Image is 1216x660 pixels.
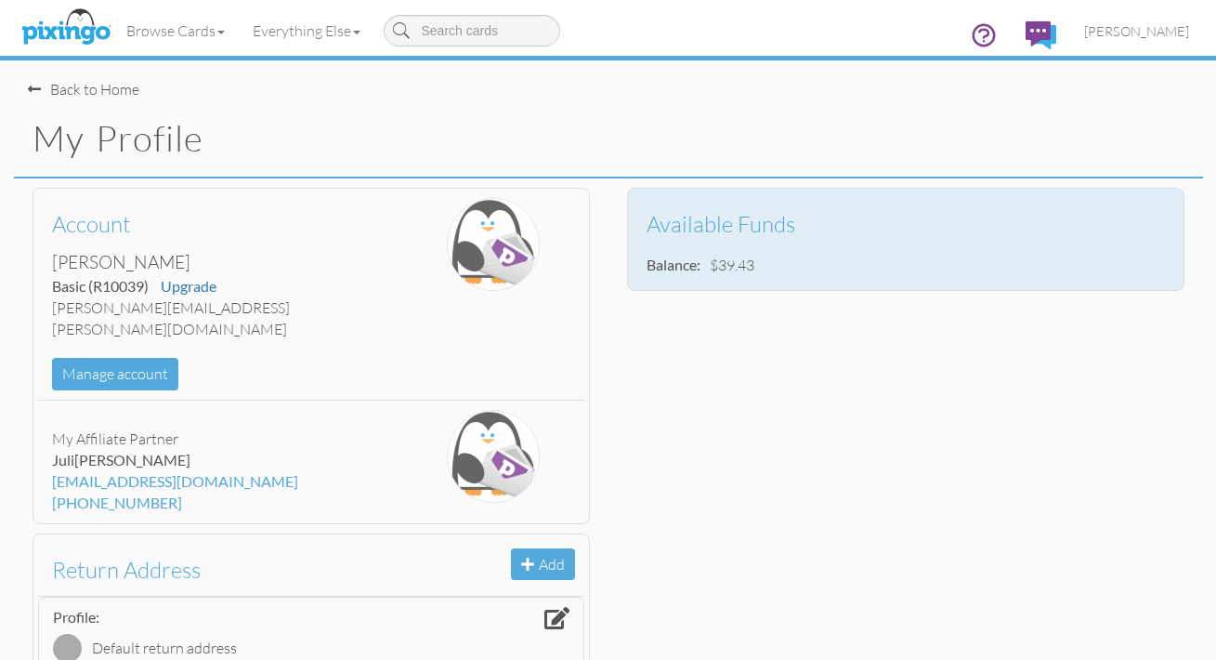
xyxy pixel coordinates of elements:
[1026,21,1056,49] img: comments.svg
[52,558,556,582] h3: Return Address
[161,277,216,295] a: Upgrade
[52,450,388,471] div: Juli
[33,119,1203,158] h1: My Profile
[28,79,139,100] div: Back to Home
[447,410,540,503] img: pixingo-penguin.png
[74,451,190,469] span: [PERSON_NAME]
[511,548,575,581] button: Add
[52,212,374,236] h3: Account
[88,277,149,295] span: (R10039)
[52,277,149,295] span: Basic
[28,60,1189,100] nav-back: Home
[17,5,115,51] img: pixingo logo
[52,358,178,390] button: Manage account
[52,250,388,275] div: [PERSON_NAME]
[647,256,700,273] strong: Balance:
[1084,23,1189,39] span: [PERSON_NAME]
[112,7,239,54] a: Browse Cards
[52,429,388,450] div: My Affiliate Partner
[447,198,540,291] img: pixingo-penguin.png
[92,638,237,659] div: Default return address
[52,493,388,514] div: [PHONE_NUMBER]
[705,250,759,281] td: $39.43
[52,297,388,340] div: [PERSON_NAME][EMAIL_ADDRESS][PERSON_NAME][DOMAIN_NAME]
[384,15,560,46] input: Search cards
[239,7,374,54] a: Everything Else
[1070,7,1203,55] a: [PERSON_NAME]
[53,608,99,626] span: Profile:
[52,471,388,493] div: [EMAIL_ADDRESS][DOMAIN_NAME]
[647,212,1151,236] h3: Available Funds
